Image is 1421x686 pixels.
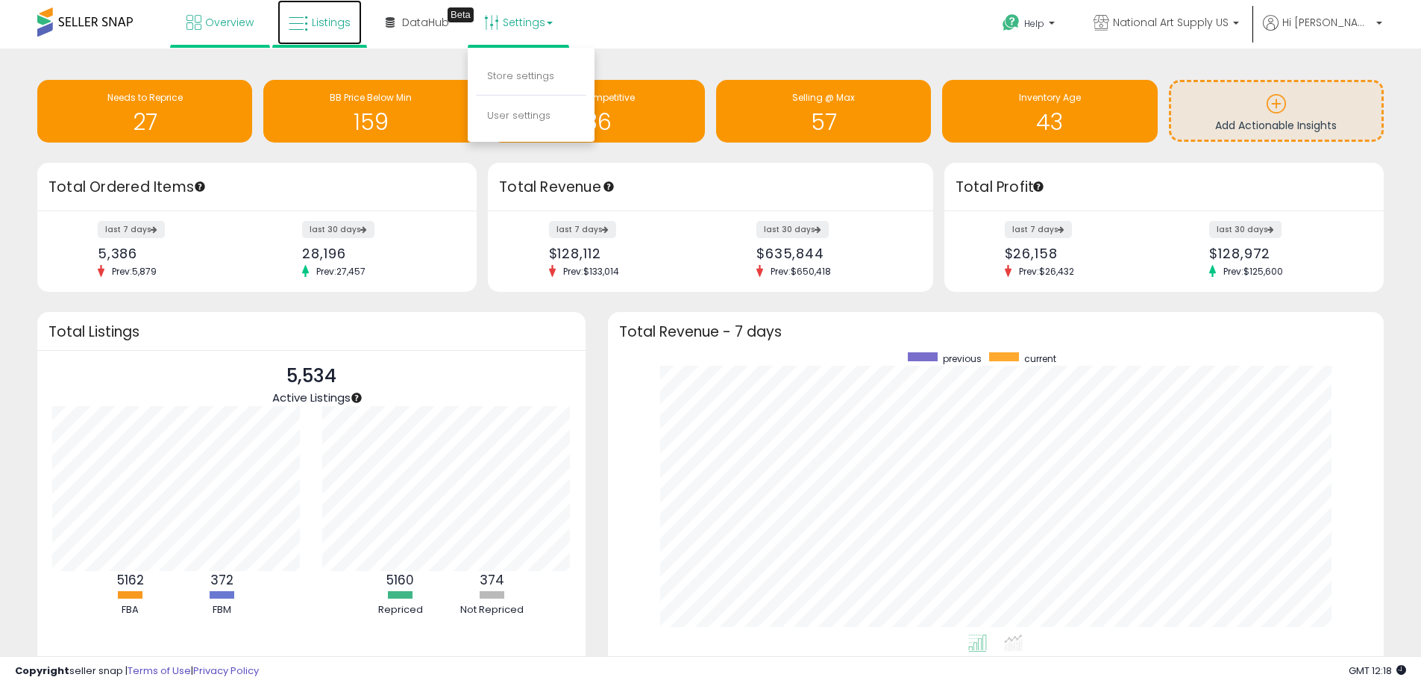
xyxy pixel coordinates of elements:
a: Hi [PERSON_NAME] [1263,15,1382,49]
a: Add Actionable Insights [1171,82,1381,140]
span: Prev: $650,418 [763,265,838,278]
span: Add Actionable Insights [1215,118,1337,133]
div: $26,158 [1005,246,1153,261]
div: 28,196 [302,246,451,261]
span: Selling @ Max [792,91,855,104]
a: Non Competitive 86 [490,80,705,143]
span: Help [1024,17,1044,30]
i: Get Help [1002,13,1020,32]
span: Hi [PERSON_NAME] [1282,15,1372,30]
span: Prev: $26,432 [1011,265,1082,278]
div: FBA [86,603,175,617]
h1: 86 [498,110,697,134]
a: Privacy Policy [193,664,259,678]
span: Non Competitive [559,91,635,104]
p: 5,534 [272,362,351,390]
span: Needs to Reprice [107,91,183,104]
span: Active Listings [272,390,351,405]
h1: 27 [45,110,245,134]
h1: 43 [950,110,1149,134]
div: Tooltip anchor [350,391,363,405]
div: Not Repriced [448,603,537,617]
a: Inventory Age 43 [942,80,1157,143]
h1: 57 [724,110,923,134]
div: $635,844 [756,246,907,261]
div: Tooltip anchor [193,180,207,193]
span: current [1024,352,1056,365]
div: Tooltip anchor [448,7,474,22]
a: Help [991,2,1070,49]
a: Needs to Reprice 27 [37,80,252,143]
label: last 30 days [756,221,829,238]
a: BB Price Below Min 159 [263,80,478,143]
div: seller snap | | [15,664,259,679]
span: BB Price Below Min [330,91,412,104]
b: 372 [210,571,233,589]
div: Tooltip anchor [602,180,615,193]
span: DataHub [402,15,449,30]
div: Repriced [356,603,445,617]
h3: Total Revenue - 7 days [619,326,1373,337]
span: Overview [205,15,254,30]
div: $128,112 [549,246,700,261]
b: 5162 [117,571,144,589]
h3: Total Listings [48,326,574,337]
div: FBM [178,603,267,617]
h3: Total Revenue [499,177,922,198]
span: Prev: 27,457 [309,265,373,278]
h3: Total Profit [956,177,1373,198]
span: Inventory Age [1019,91,1081,104]
span: Listings [312,15,351,30]
h1: 159 [271,110,471,134]
span: Prev: 5,879 [104,265,164,278]
a: Terms of Use [128,664,191,678]
span: Prev: $125,600 [1216,265,1290,278]
div: 5,386 [98,246,246,261]
b: 5160 [386,571,414,589]
label: last 30 days [302,221,374,238]
h3: Total Ordered Items [48,177,465,198]
a: Store settings [487,69,554,83]
label: last 7 days [98,221,165,238]
div: Tooltip anchor [1032,180,1045,193]
span: previous [943,352,982,365]
b: 374 [480,571,504,589]
span: Prev: $133,014 [556,265,627,278]
span: National Art Supply US [1113,15,1229,30]
label: last 30 days [1209,221,1282,238]
label: last 7 days [1005,221,1072,238]
span: 2025-09-10 12:18 GMT [1349,664,1406,678]
a: User settings [487,108,550,122]
div: $128,972 [1209,246,1358,261]
label: last 7 days [549,221,616,238]
strong: Copyright [15,664,69,678]
a: Selling @ Max 57 [716,80,931,143]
